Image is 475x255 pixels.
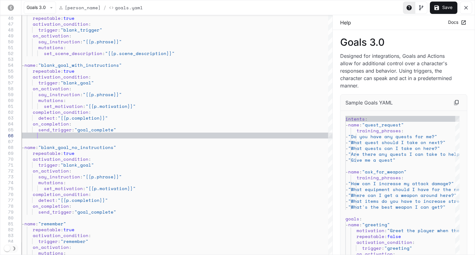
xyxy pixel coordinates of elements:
div: 62 [0,109,14,115]
span: "blank_goal_no_instructions" [38,144,116,151]
span: : [58,238,61,244]
span: activation_condition [33,21,88,27]
span: "Where can I get a weapon around here?" [348,192,457,198]
p: Designed for integrations, Goals and Actions allow for additional control over a character's resp... [340,52,457,89]
span: : [69,203,72,209]
span: on_activation [33,244,69,250]
span: : [384,233,387,240]
span: : [382,245,384,251]
span: completion_condition [33,191,88,198]
span: : [69,244,72,250]
span: on_completion [33,203,69,209]
span: : [63,179,66,186]
span: - [22,62,24,68]
div: 60 [0,97,14,103]
span: : [359,121,362,128]
div: 49 [0,33,14,39]
span: say_instruction [38,91,80,98]
span: send_trigger [38,126,72,133]
span: on_activation [33,168,69,174]
span: - [345,180,348,187]
div: 78 [0,203,14,209]
span: "ask_for_weapon" [362,168,407,175]
span: on_completion [33,121,69,127]
span: say_instruction [38,38,80,45]
span: : [72,209,75,215]
span: : [80,173,83,180]
div: 83 [0,232,14,238]
span: trigger [362,245,382,251]
span: : [88,109,91,115]
span: set_motivation [44,185,83,192]
span: false [387,233,401,240]
span: name [348,121,359,128]
div: 52 [0,50,14,56]
span: Dark mode toggle [4,245,10,252]
span: : [69,32,72,39]
span: : [412,239,415,245]
span: : [61,226,63,233]
div: 76 [0,191,14,197]
span: trigger [38,79,58,86]
span: set_scene_description [44,50,102,57]
p: [PERSON_NAME] [65,4,101,11]
p: Sample Goals YAML [345,99,393,106]
div: 80 [0,215,14,221]
span: "quest_request" [362,121,404,128]
span: : [88,74,91,80]
div: 57 [0,80,14,86]
span: trigger [38,162,58,168]
p: Goals 3.0 [340,37,467,47]
button: Goals 3.0 [24,2,56,14]
span: completion_condition [33,109,88,115]
span: training_phrases [357,174,401,181]
div: 56 [0,74,14,80]
span: send_trigger [38,209,72,215]
span: repeatable [33,150,61,156]
span: true [63,68,75,74]
span: : [69,121,72,127]
span: : [61,15,63,21]
span: "greeting" [384,245,412,251]
span: - [345,192,348,198]
span: / [103,4,106,11]
span: - [345,221,348,228]
span: true [63,226,75,233]
div: 50 [0,39,14,45]
div: 51 [0,45,14,50]
span: "greeting" [362,221,390,228]
span: "How can I increase my attack damage?" [348,180,454,187]
div: 73 [0,174,14,180]
span: mutations [38,97,63,104]
span: detect [38,197,55,203]
span: - [345,157,348,163]
span: : [36,144,38,151]
span: : [401,127,404,134]
span: - [345,121,348,128]
span: "What's the best weapon I can get?" [348,204,446,210]
div: 47 [0,21,14,27]
span: - [22,144,24,151]
span: activation_condition [357,239,412,245]
span: true [63,150,75,156]
span: repeatable [357,233,384,240]
span: repeatable [33,68,61,74]
span: trigger [38,238,58,244]
span: : [36,62,38,68]
span: : [88,191,91,198]
span: "{{p.motivation}}" [86,185,136,192]
span: - [345,186,348,193]
span: : [72,126,75,133]
div: 48 [0,27,14,33]
span: mutations [38,44,63,51]
span: : [365,116,368,122]
span: "remember" [38,220,66,227]
span: - [345,204,348,210]
span: repeatable [33,15,61,21]
span: "blank_trigger" [61,27,102,33]
span: "Do you have any quests for me?" [348,133,437,140]
div: 65 [0,127,14,133]
span: - [345,151,348,157]
span: true [63,15,75,21]
span: set_motivation [44,103,83,109]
